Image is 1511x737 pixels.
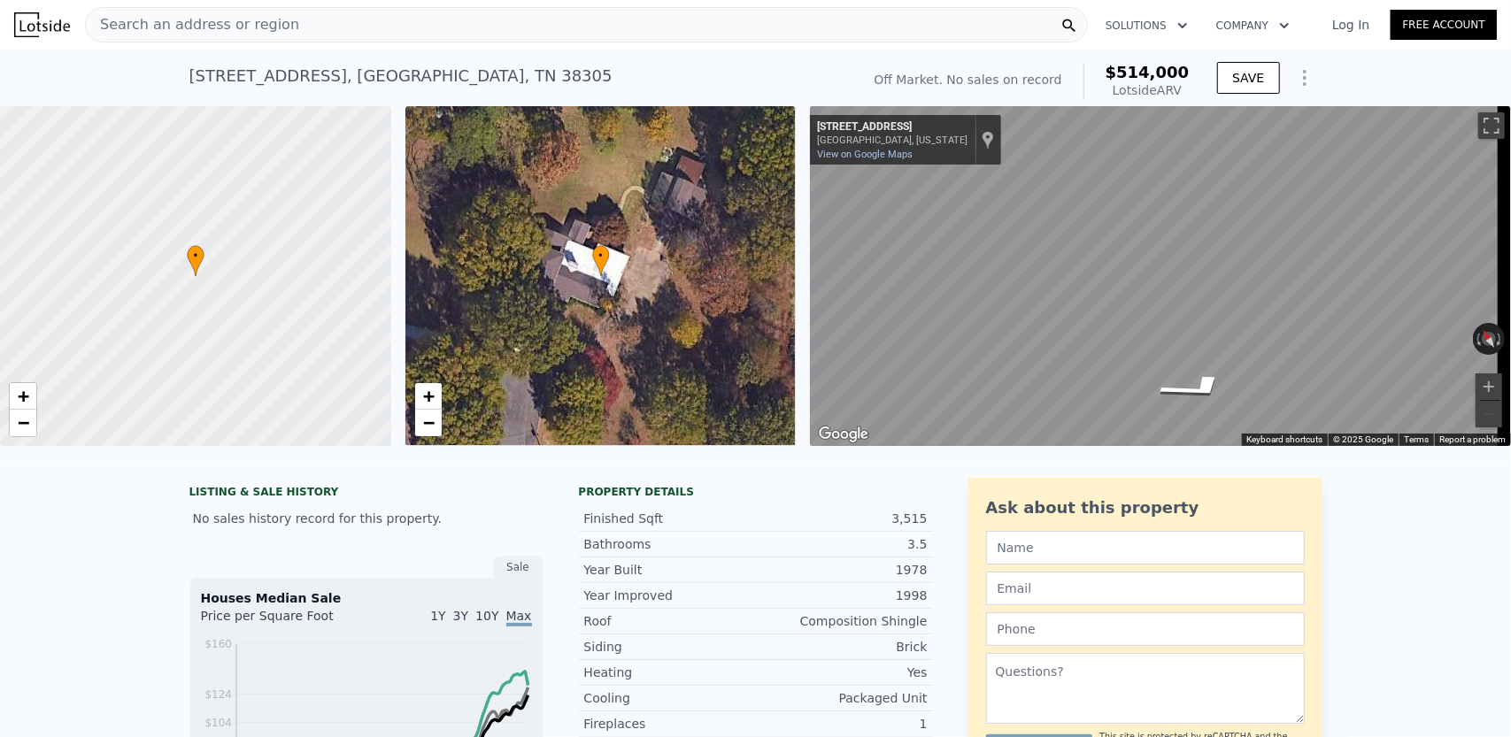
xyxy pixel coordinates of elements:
div: [STREET_ADDRESS] [817,120,968,134]
div: Cooling [584,689,756,707]
div: Siding [584,638,756,656]
span: © 2025 Google [1333,434,1393,444]
div: Map [810,106,1511,446]
button: Keyboard shortcuts [1246,434,1322,446]
a: Open this area in Google Maps (opens a new window) [814,423,873,446]
div: 1 [756,715,928,733]
div: No sales history record for this property. [189,503,543,534]
div: Fireplaces [584,715,756,733]
div: • [187,245,204,276]
span: 1Y [430,609,445,623]
input: Email [986,572,1305,605]
a: Log In [1311,16,1391,34]
div: [STREET_ADDRESS] , [GEOGRAPHIC_DATA] , TN 38305 [189,64,613,88]
span: • [187,248,204,264]
div: Heating [584,664,756,681]
button: Reset the view [1475,322,1503,356]
button: Zoom out [1476,401,1502,427]
a: Terms (opens in new tab) [1404,434,1429,444]
a: Zoom out [415,410,442,436]
button: Company [1202,10,1304,42]
div: Year Improved [584,587,756,604]
div: Street View [810,106,1511,446]
div: Bathrooms [584,535,756,553]
path: Go South, Gleneice Cove [1130,367,1263,408]
div: Ask about this property [986,495,1305,520]
button: Solutions [1091,10,1202,42]
div: Property details [579,485,933,499]
img: Google [814,423,873,446]
a: Show location on map [982,130,994,150]
a: Zoom out [10,410,36,436]
span: • [592,248,610,264]
button: Show Options [1287,60,1322,96]
span: − [422,411,434,434]
tspan: $124 [204,688,232,701]
div: Packaged Unit [756,689,928,707]
div: Brick [756,638,928,656]
button: SAVE [1217,62,1279,94]
div: Year Built [584,561,756,579]
div: 3.5 [756,535,928,553]
button: Toggle fullscreen view [1478,112,1505,139]
a: Report a problem [1439,434,1506,444]
a: Free Account [1391,10,1497,40]
tspan: $104 [204,717,232,729]
div: Houses Median Sale [201,589,532,607]
div: Sale [494,556,543,579]
button: Rotate counterclockwise [1473,323,1483,355]
tspan: $160 [204,638,232,650]
div: 3,515 [756,510,928,527]
input: Name [986,531,1305,564]
span: $514,000 [1106,63,1190,81]
span: 10Y [475,609,498,623]
span: Search an address or region [86,14,299,35]
div: Composition Shingle [756,612,928,630]
span: − [18,411,29,434]
span: 3Y [453,609,468,623]
div: LISTING & SALE HISTORY [189,485,543,503]
button: Rotate clockwise [1496,323,1506,355]
div: [GEOGRAPHIC_DATA], [US_STATE] [817,134,968,146]
span: + [18,385,29,407]
div: • [592,245,610,276]
span: + [422,385,434,407]
div: Off Market. No sales on record [874,71,1061,88]
div: 1998 [756,587,928,604]
div: Lotside ARV [1106,81,1190,99]
div: Roof [584,612,756,630]
button: Zoom in [1476,373,1502,400]
div: Finished Sqft [584,510,756,527]
input: Phone [986,612,1305,646]
div: Yes [756,664,928,681]
img: Lotside [14,12,70,37]
div: 1978 [756,561,928,579]
a: Zoom in [10,383,36,410]
span: Max [506,609,532,626]
a: Zoom in [415,383,442,410]
a: View on Google Maps [817,149,913,160]
div: Price per Square Foot [201,607,366,635]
